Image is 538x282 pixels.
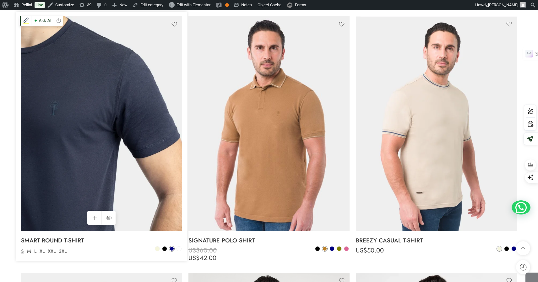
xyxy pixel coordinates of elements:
a: BREEZY CASUAL T-SHIRT [356,234,517,247]
a: Navy [169,246,175,252]
a: XXL [46,248,57,255]
span: US$ [21,246,32,255]
span: US$ [188,253,200,263]
div: OK [225,3,229,7]
a: QUICK SHOP [101,211,116,225]
a: Navy [511,246,517,252]
a: SMART ROUND T-SHIRT [21,234,182,247]
a: Beige [155,246,160,252]
a: 3XL [57,248,68,255]
a: Select options for “SMART ROUND T-SHIRT” [87,211,101,225]
span: Edit with Elementor [177,3,210,7]
a: Live [35,2,45,8]
a: Beige [497,246,502,252]
a: S [19,248,25,255]
bdi: 50.00 [356,246,384,255]
span: [PERSON_NAME] [488,3,518,7]
span: US$ [188,246,200,255]
bdi: 40.00 [21,246,49,255]
a: L [33,248,38,255]
a: White [176,246,182,252]
a: Olive [336,246,342,252]
a: M [25,248,33,255]
span: Ask AI [33,17,53,25]
a: Navy [329,246,335,252]
span: US$ [356,246,367,255]
a: Black [315,246,320,252]
a: Black [162,246,167,252]
a: Camel [322,246,328,252]
a: Rose [344,246,349,252]
a: Black [504,246,509,252]
bdi: 42.00 [188,253,216,263]
bdi: 60.00 [188,246,217,255]
a: XL [38,248,46,255]
a: SIGNATURE POLO SHIRT [188,234,350,247]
